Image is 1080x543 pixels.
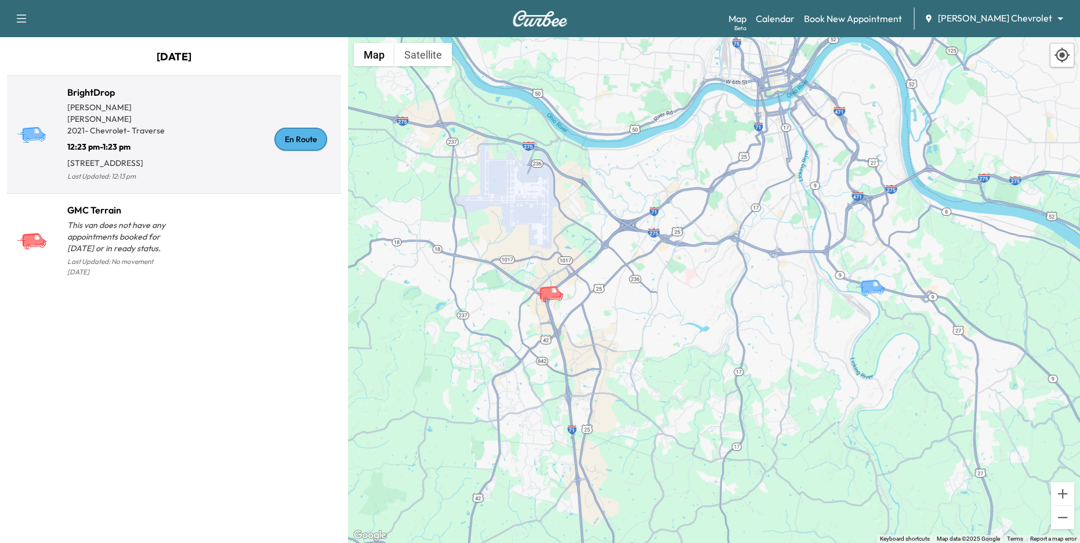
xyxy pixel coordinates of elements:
button: Show satellite imagery [394,43,452,66]
button: Keyboard shortcuts [880,535,930,543]
span: Map data ©2025 Google [937,535,1000,542]
p: [PERSON_NAME] [PERSON_NAME] [67,102,174,125]
h1: BrightDrop [67,85,174,99]
h1: GMC Terrain [67,203,174,217]
a: Report a map error [1030,535,1077,542]
div: En Route [274,128,327,151]
img: Curbee Logo [512,10,568,27]
div: Beta [734,24,746,32]
a: Calendar [756,12,795,26]
button: Zoom out [1051,506,1074,529]
span: [PERSON_NAME] Chevrolet [938,12,1052,25]
gmp-advanced-marker: GMC Terrain [534,273,574,294]
a: Open this area in Google Maps (opens a new window) [351,528,389,543]
img: Google [351,528,389,543]
p: 12:23 pm - 1:23 pm [67,136,174,153]
a: Book New Appointment [804,12,902,26]
a: Terms (opens in new tab) [1007,535,1023,542]
a: MapBeta [729,12,746,26]
button: Zoom in [1051,482,1074,505]
div: Recenter map [1050,43,1074,67]
p: Last Updated: No movement [DATE] [67,254,174,280]
button: Show street map [354,43,394,66]
gmp-advanced-marker: BrightDrop [855,267,896,287]
p: This van does not have any appointments booked for [DATE] or in ready status. [67,219,174,254]
p: Last Updated: 12:13 pm [67,169,174,184]
p: 2021 - Chevrolet - Traverse [67,125,174,136]
p: [STREET_ADDRESS] [67,153,174,169]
